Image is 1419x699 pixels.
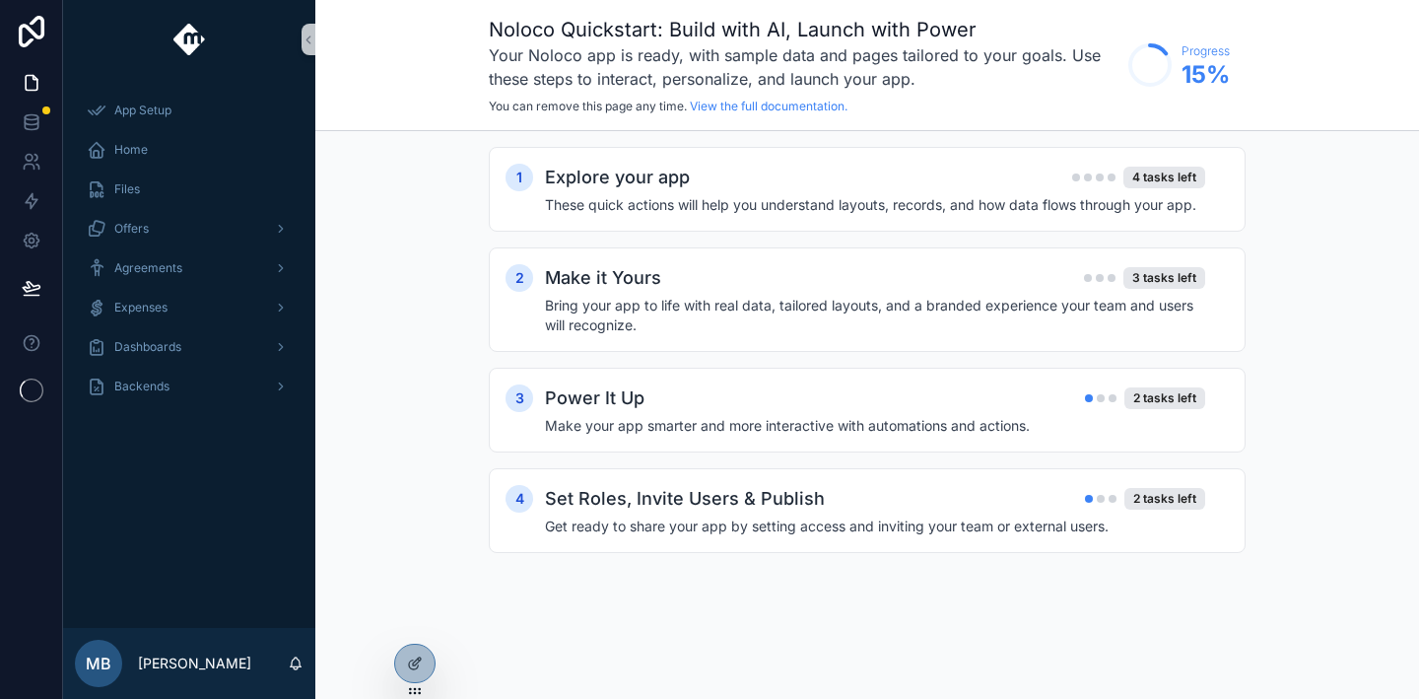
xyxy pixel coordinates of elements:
p: [PERSON_NAME] [138,654,251,673]
span: Offers [114,221,149,237]
span: Dashboards [114,339,181,355]
div: scrollable content [63,79,315,430]
a: App Setup [75,93,304,128]
span: App Setup [114,103,171,118]
span: Expenses [114,300,168,315]
span: MB [86,652,111,675]
a: Offers [75,211,304,246]
span: Files [114,181,140,197]
span: 15 % [1182,59,1230,91]
span: Backends [114,379,169,394]
a: View the full documentation. [690,99,847,113]
span: Agreements [114,260,182,276]
img: App logo [173,24,206,55]
a: Agreements [75,250,304,286]
a: Expenses [75,290,304,325]
a: Files [75,172,304,207]
a: Dashboards [75,329,304,365]
h1: Noloco Quickstart: Build with AI, Launch with Power [489,16,1118,43]
a: Home [75,132,304,168]
a: Backends [75,369,304,404]
span: Home [114,142,148,158]
span: Progress [1182,43,1230,59]
span: You can remove this page any time. [489,99,687,113]
h3: Your Noloco app is ready, with sample data and pages tailored to your goals. Use these steps to i... [489,43,1118,91]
